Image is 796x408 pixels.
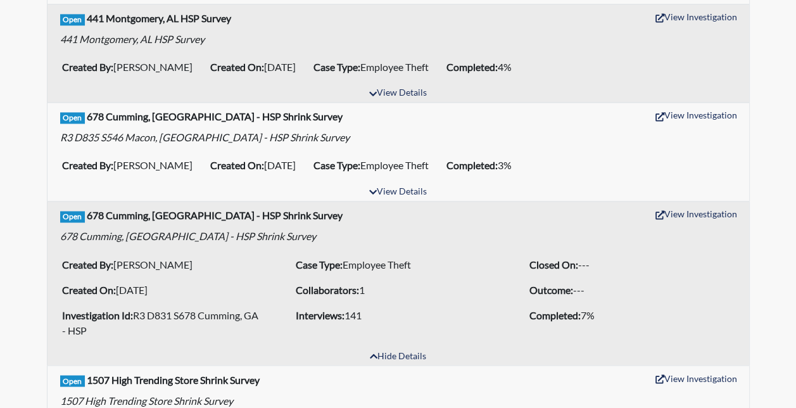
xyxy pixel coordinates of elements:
[57,57,205,77] li: [PERSON_NAME]
[210,61,264,73] b: Created On:
[529,258,578,270] b: Closed On:
[205,57,308,77] li: [DATE]
[308,155,441,175] li: Employee Theft
[313,61,360,73] b: Case Type:
[60,33,205,45] em: 441 Montgomery, AL HSP Survey
[87,12,231,24] b: 441 Montgomery, AL HSP Survey
[441,155,524,175] li: 3%
[524,254,739,274] li: ---
[650,368,743,388] button: View Investigation
[57,254,272,274] li: [PERSON_NAME]
[363,85,433,102] button: View Details
[446,61,498,73] b: Completed:
[524,305,739,325] li: 7%
[87,373,260,385] b: 1507 High Trending Store Shrink Survey
[363,184,433,201] button: View Details
[524,279,739,300] li: ---
[60,394,233,406] em: 1507 High Trending Store Shrink Survey
[364,348,432,365] button: Hide Details
[57,305,272,340] li: R3 D831 S678 Cumming, GA - HSP
[210,159,264,171] b: Created On:
[296,258,343,270] b: Case Type:
[60,14,85,25] span: Open
[296,283,359,295] b: Collaborators:
[87,110,343,122] b: 678 Cumming, [GEOGRAPHIC_DATA] - HSP Shrink Survey
[60,211,85,222] span: Open
[441,57,524,77] li: 4%
[296,309,344,321] b: Interviews:
[87,209,343,221] b: 678 Cumming, [GEOGRAPHIC_DATA] - HSP Shrink Survey
[308,57,441,77] li: Employee Theft
[291,254,505,274] li: Employee Theft
[205,155,308,175] li: [DATE]
[62,258,113,270] b: Created By:
[291,305,505,325] li: 141
[57,155,205,175] li: [PERSON_NAME]
[529,309,581,321] b: Completed:
[529,283,573,295] b: Outcome:
[62,159,113,171] b: Created By:
[291,279,505,300] li: 1
[62,283,116,295] b: Created On:
[60,112,85,124] span: Open
[62,61,113,73] b: Created By:
[60,131,350,143] em: R3 D835 S546 Macon, [GEOGRAPHIC_DATA] - HSP Shrink Survey
[650,105,743,125] button: View Investigation
[446,159,498,171] b: Completed:
[57,279,272,300] li: [DATE]
[62,309,133,321] b: Investigation Id:
[60,230,316,242] em: 678 Cumming, [GEOGRAPHIC_DATA] - HSP Shrink Survey
[313,159,360,171] b: Case Type:
[650,204,743,224] button: View Investigation
[650,7,743,27] button: View Investigation
[60,375,85,386] span: Open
